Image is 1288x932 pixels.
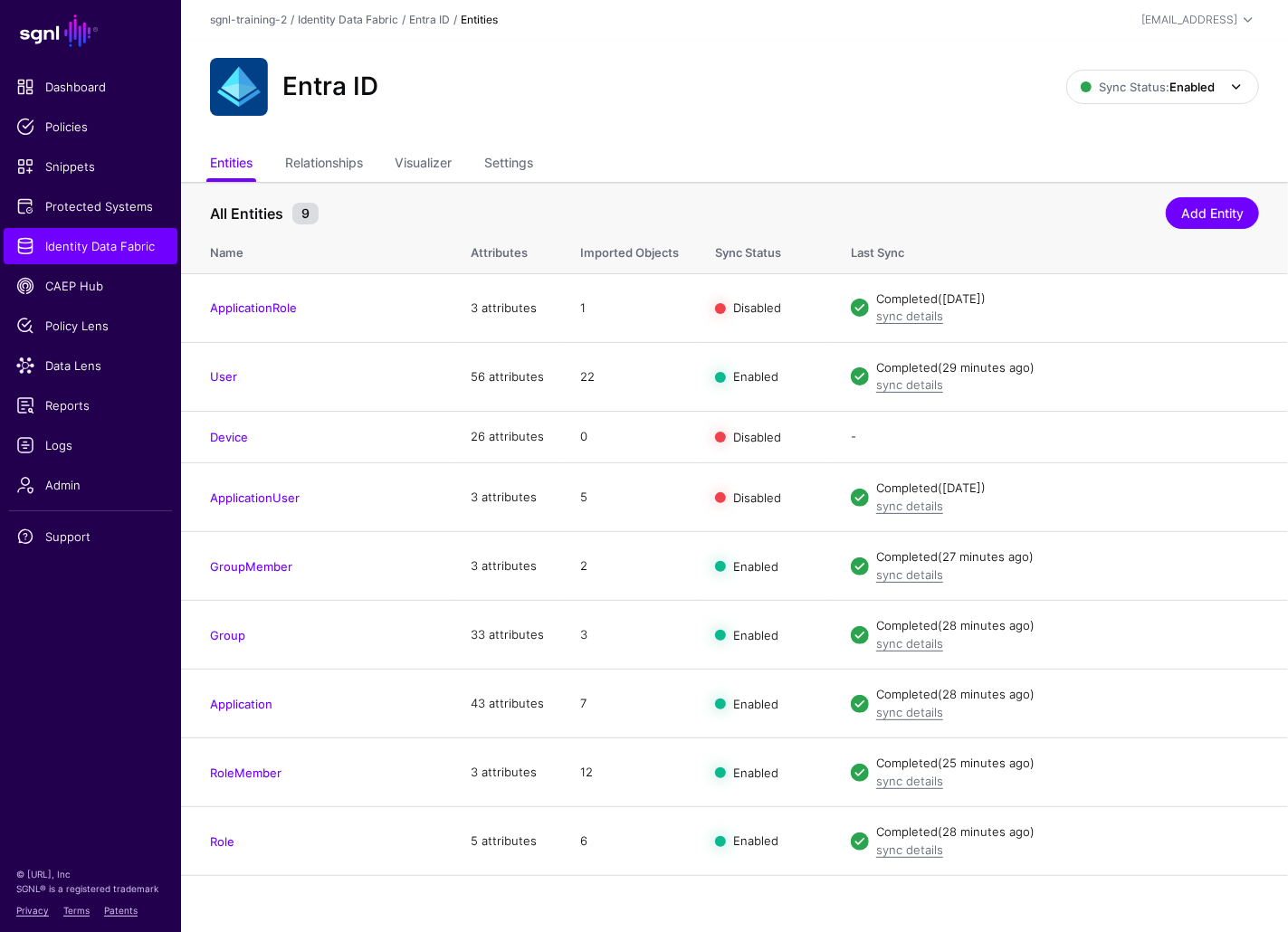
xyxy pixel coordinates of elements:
[833,226,1288,273] th: Last Sync
[11,11,170,51] a: SGNL
[562,342,697,411] td: 22
[562,670,697,738] td: 7
[876,636,943,651] a: sync details
[292,203,319,224] small: 9
[63,905,90,916] a: Terms
[733,300,781,315] span: Disabled
[876,617,1259,635] div: Completed (28 minutes ago)
[876,823,1259,842] div: Completed (28 minutes ago)
[16,396,165,414] span: Reports
[4,387,177,423] a: Reports
[4,148,177,185] a: Snippets
[733,627,778,642] span: Enabled
[453,532,562,601] td: 3 attributes
[876,755,1259,773] div: Completed (25 minutes ago)
[562,226,697,273] th: Imported Objects
[453,411,562,462] td: 26 attributes
[876,842,943,857] a: sync details
[733,558,778,573] span: Enabled
[16,436,165,454] span: Logs
[562,273,697,342] td: 1
[4,427,177,463] a: Logs
[4,467,177,503] a: Admin
[733,369,778,384] span: Enabled
[287,12,298,28] div: /
[733,490,781,504] span: Disabled
[16,905,49,916] a: Privacy
[562,532,697,601] td: 2
[210,766,281,780] a: RoleMember
[1166,197,1259,229] a: Add Entity
[453,670,562,738] td: 43 attributes
[16,317,165,335] span: Policy Lens
[484,147,533,182] a: Settings
[562,463,697,532] td: 5
[210,628,245,642] a: Group
[876,774,943,788] a: sync details
[16,277,165,295] span: CAEP Hub
[4,268,177,304] a: CAEP Hub
[450,12,461,28] div: /
[4,69,177,105] a: Dashboard
[398,12,409,28] div: /
[104,905,138,916] a: Patents
[876,705,943,719] a: sync details
[733,765,778,779] span: Enabled
[16,528,165,546] span: Support
[453,273,562,342] td: 3 attributes
[697,226,833,273] th: Sync Status
[876,567,943,582] a: sync details
[1141,12,1237,28] div: [EMAIL_ADDRESS]
[409,13,450,26] a: Entra ID
[4,308,177,344] a: Policy Lens
[1081,80,1215,94] span: Sync Status:
[395,147,452,182] a: Visualizer
[876,359,1259,377] div: Completed (29 minutes ago)
[453,226,562,273] th: Attributes
[876,309,943,323] a: sync details
[16,157,165,176] span: Snippets
[16,118,165,136] span: Policies
[16,881,165,896] p: SGNL® is a registered trademark
[210,58,268,116] img: svg+xml;base64,PHN2ZyB3aWR0aD0iNjQiIGhlaWdodD0iNjQiIHZpZXdCb3g9IjAgMCA2NCA2NCIgZmlsbD0ibm9uZSIgeG...
[1169,80,1215,94] strong: Enabled
[562,411,697,462] td: 0
[16,197,165,215] span: Protected Systems
[453,601,562,670] td: 33 attributes
[298,13,398,26] a: Identity Data Fabric
[562,738,697,807] td: 12
[876,499,943,513] a: sync details
[282,71,378,101] h2: Entra ID
[453,738,562,807] td: 3 attributes
[285,147,363,182] a: Relationships
[4,188,177,224] a: Protected Systems
[876,480,1259,498] div: Completed ([DATE])
[16,867,165,881] p: © [URL], Inc
[205,203,288,224] span: All Entities
[876,290,1259,309] div: Completed ([DATE])
[210,559,292,574] a: GroupMember
[453,807,562,876] td: 5 attributes
[876,548,1259,566] div: Completed (27 minutes ago)
[16,78,165,96] span: Dashboard
[461,13,498,26] strong: Entities
[210,490,300,505] a: ApplicationUser
[210,369,237,384] a: User
[733,833,778,848] span: Enabled
[851,429,856,443] app-datasources-item-entities-syncstatus: -
[16,476,165,494] span: Admin
[16,357,165,375] span: Data Lens
[210,300,297,315] a: ApplicationRole
[733,696,778,710] span: Enabled
[181,226,453,273] th: Name
[453,463,562,532] td: 3 attributes
[4,347,177,384] a: Data Lens
[876,377,943,392] a: sync details
[876,686,1259,704] div: Completed (28 minutes ago)
[4,228,177,264] a: Identity Data Fabric
[210,147,253,182] a: Entities
[562,807,697,876] td: 6
[210,13,287,26] a: sgnl-training-2
[453,342,562,411] td: 56 attributes
[562,601,697,670] td: 3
